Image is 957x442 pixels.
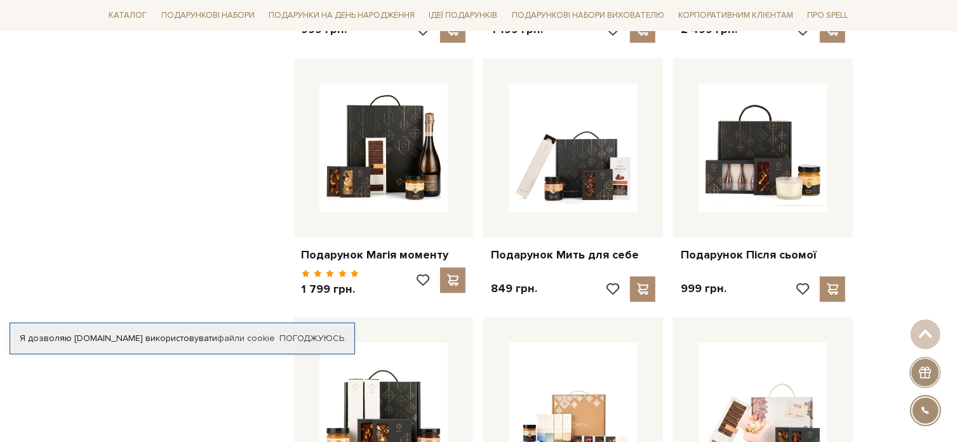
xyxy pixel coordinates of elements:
[104,6,152,26] a: Каталог
[279,333,344,344] a: Погоджуюсь
[10,333,354,344] div: Я дозволяю [DOMAIN_NAME] використовувати
[424,6,502,26] a: Ідеї подарунків
[156,6,260,26] a: Подарункові набори
[264,6,420,26] a: Подарунки на День народження
[302,248,466,262] a: Подарунок Магія моменту
[491,248,655,262] a: Подарунок Мить для себе
[491,281,537,296] p: 849 грн.
[507,5,669,27] a: Подарункові набори вихователю
[802,6,853,26] a: Про Spell
[681,248,845,262] a: Подарунок Після сьомої
[681,281,726,296] p: 999 грн.
[302,282,359,297] p: 1 799 грн.
[217,333,275,344] a: файли cookie
[673,5,798,27] a: Корпоративним клієнтам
